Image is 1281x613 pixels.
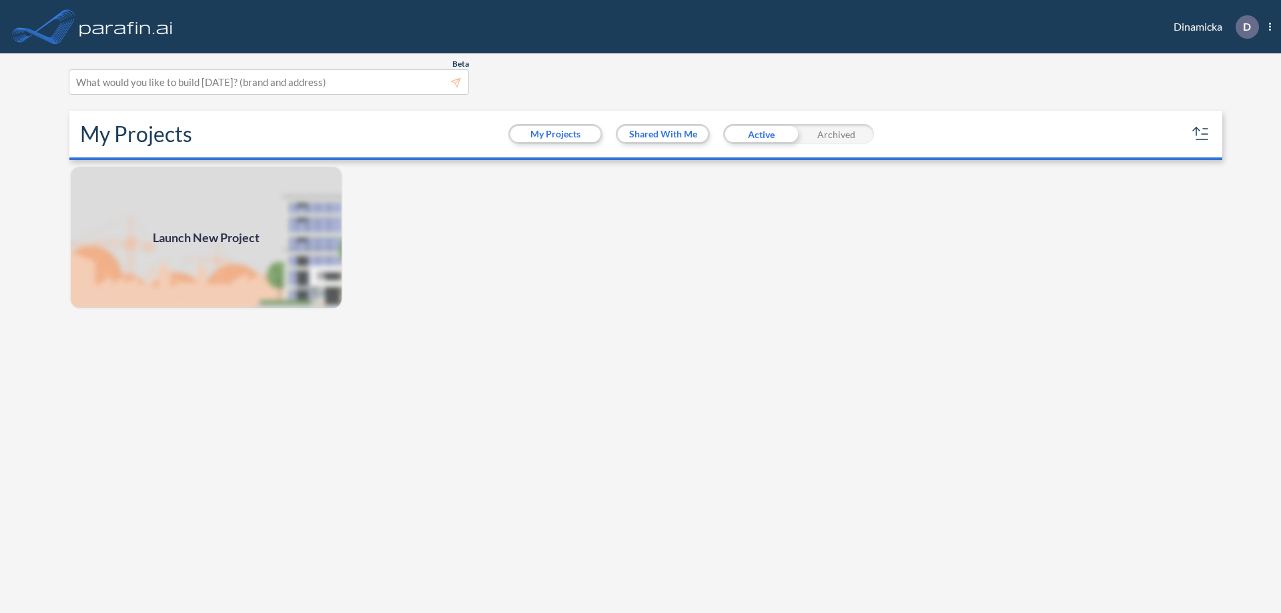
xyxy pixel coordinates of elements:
[69,165,343,310] a: Launch New Project
[1190,123,1212,145] button: sort
[1243,21,1251,33] p: D
[723,124,799,144] div: Active
[80,121,192,147] h2: My Projects
[153,229,260,247] span: Launch New Project
[510,126,600,142] button: My Projects
[69,165,343,310] img: add
[799,124,874,144] div: Archived
[1154,15,1271,39] div: Dinamicka
[618,126,708,142] button: Shared With Me
[452,59,469,69] span: Beta
[77,13,175,40] img: logo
